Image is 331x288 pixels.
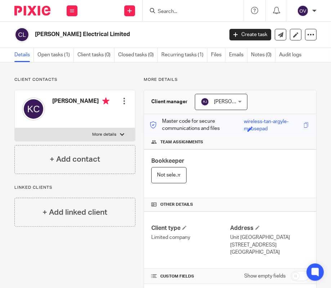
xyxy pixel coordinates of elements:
span: Team assignments [160,139,203,145]
p: More details [144,77,317,83]
div: wireless-tan-argyle-mousepad [244,118,302,126]
img: svg%3E [14,27,30,42]
span: Not selected [157,173,186,178]
img: Pixie [14,6,50,16]
h4: Client type [151,224,230,232]
p: Client contacts [14,77,135,83]
h4: [PERSON_NAME] [52,97,109,106]
a: Details [14,48,34,62]
h4: + Add contact [50,154,100,165]
a: Files [211,48,225,62]
span: [PERSON_NAME] [214,99,254,104]
p: [GEOGRAPHIC_DATA] [230,249,309,256]
a: Recurring tasks (1) [161,48,207,62]
a: Notes (0) [251,48,276,62]
p: [STREET_ADDRESS] [230,241,309,249]
h4: + Add linked client [43,207,107,218]
label: Show empty fields [244,272,286,280]
a: Audit logs [279,48,305,62]
p: Limited company [151,234,230,241]
span: Other details [160,202,193,208]
p: Master code for secure communications and files [149,118,244,132]
a: Create task [229,29,271,40]
h4: Address [230,224,309,232]
i: Primary [102,97,109,105]
img: svg%3E [201,97,209,106]
img: svg%3E [22,97,45,121]
h4: CUSTOM FIELDS [151,274,230,279]
a: Closed tasks (0) [118,48,158,62]
h2: [PERSON_NAME] Electrical Limited [35,31,182,38]
a: Open tasks (1) [37,48,74,62]
a: Client tasks (0) [77,48,115,62]
p: Linked clients [14,185,135,191]
p: More details [92,132,116,138]
a: Emails [229,48,247,62]
span: Bookkeeper [151,158,184,164]
img: svg%3E [297,5,309,17]
h3: Client manager [151,98,188,105]
input: Search [157,9,222,15]
p: Unit [GEOGRAPHIC_DATA] [230,234,309,241]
